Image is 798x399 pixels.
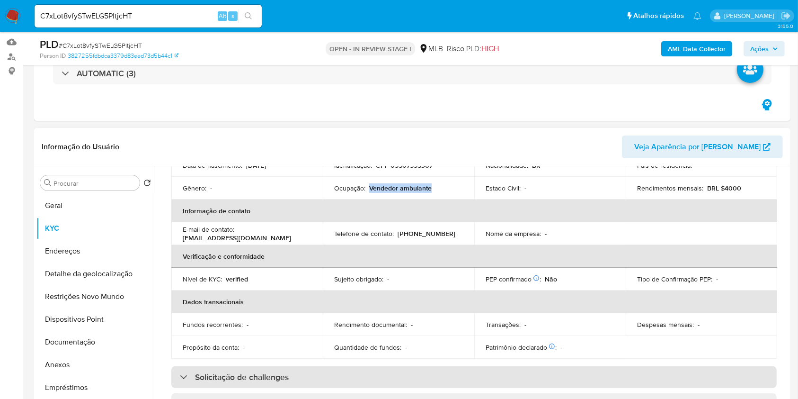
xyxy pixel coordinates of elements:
p: País de residência : [637,161,692,170]
div: MLB [419,44,443,54]
p: - [524,320,526,329]
div: Solicitação de challenges [171,366,777,388]
span: Atalhos rápidos [633,11,684,21]
p: Fundos recorrentes : [183,320,243,329]
p: sara.carvalhaes@mercadopago.com.br [724,11,778,20]
span: Ações [750,41,769,56]
p: Propósito da conta : [183,343,239,352]
th: Dados transacionais [171,290,777,313]
button: Empréstimos [36,376,155,399]
p: Nome da empresa : [486,229,541,238]
p: - [716,275,718,283]
button: AML Data Collector [661,41,732,56]
button: Restrições Novo Mundo [36,285,155,308]
button: Ações [744,41,785,56]
span: s [231,11,234,20]
p: Patrimônio declarado : [486,343,557,352]
b: AML Data Collector [668,41,726,56]
p: Gênero : [183,184,206,192]
p: [DATE] [246,161,266,170]
button: Retornar ao pedido padrão [143,179,151,190]
p: Sujeito obrigado : [334,275,383,283]
p: Data de nascimento : [183,161,242,170]
p: Transações : [486,320,521,329]
p: Despesas mensais : [637,320,694,329]
p: Não [545,275,557,283]
p: - [698,320,700,329]
p: - [247,320,248,329]
p: Identificação : [334,161,372,170]
span: Risco PLD: [447,44,499,54]
p: - [243,343,245,352]
p: - [387,275,389,283]
button: Detalhe da geolocalização [36,263,155,285]
span: Veja Aparência por [PERSON_NAME] [634,136,761,158]
p: - [405,343,407,352]
p: - [545,229,547,238]
p: OPEN - IN REVIEW STAGE I [326,42,415,55]
p: [EMAIL_ADDRESS][DOMAIN_NAME] [183,234,291,242]
a: Sair [781,11,791,21]
p: Vendedor ambulante [369,184,432,192]
p: Ocupação : [334,184,365,192]
h3: Solicitação de challenges [195,372,289,382]
p: Estado Civil : [486,184,521,192]
p: - [696,161,698,170]
p: Nível de KYC : [183,275,222,283]
button: Geral [36,194,155,217]
p: CPF 09507995307 [376,161,433,170]
p: - [524,184,526,192]
b: PLD [40,36,59,52]
p: Nacionalidade : [486,161,528,170]
button: Procurar [44,179,52,187]
p: Tipo de Confirmação PEP : [637,275,712,283]
p: - [210,184,212,192]
button: KYC [36,217,155,240]
p: BR [532,161,541,170]
p: Quantidade de fundos : [334,343,401,352]
p: Rendimentos mensais : [637,184,703,192]
b: Person ID [40,52,66,60]
span: HIGH [481,43,499,54]
button: Documentação [36,331,155,354]
p: verified [226,275,248,283]
h1: Informação do Usuário [42,142,119,152]
div: AUTOMATIC (3) [53,63,771,84]
p: BRL $4000 [707,184,741,192]
input: Procurar [53,179,136,188]
input: Pesquise usuários ou casos... [35,10,262,22]
a: Notificações [693,12,701,20]
button: Veja Aparência por [PERSON_NAME] [622,136,783,158]
button: Dispositivos Point [36,308,155,331]
span: # C7xLot8vfySTwELG5PltjcHT [59,41,142,50]
p: - [411,320,413,329]
button: search-icon [239,9,258,23]
p: Rendimento documental : [334,320,407,329]
p: PEP confirmado : [486,275,541,283]
th: Informação de contato [171,199,777,222]
button: Endereços [36,240,155,263]
p: E-mail de contato : [183,225,234,234]
button: Anexos [36,354,155,376]
th: Verificação e conformidade [171,245,777,268]
p: Telefone de contato : [334,229,394,238]
span: Alt [219,11,226,20]
span: 3.155.0 [778,22,793,30]
h3: AUTOMATIC (3) [77,68,136,79]
a: 3827255fdbdca3379d83eed73d5b44c1 [68,52,178,60]
p: - [560,343,562,352]
p: [PHONE_NUMBER] [398,229,455,238]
